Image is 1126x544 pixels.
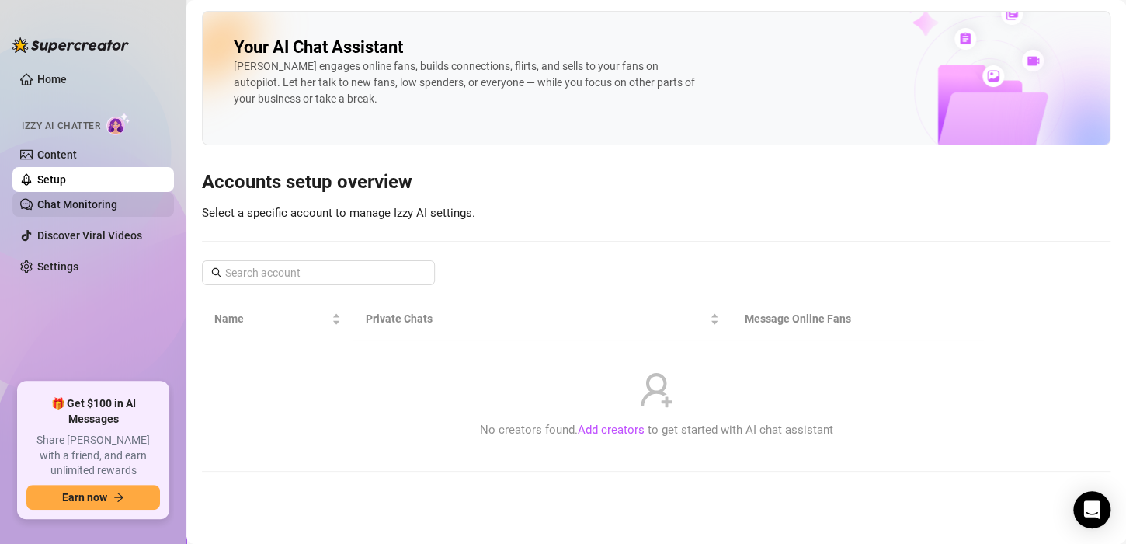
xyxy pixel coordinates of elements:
[37,260,78,273] a: Settings
[732,298,984,340] th: Message Online Fans
[37,148,77,161] a: Content
[366,310,707,327] span: Private Chats
[26,396,160,427] span: 🎁 Get $100 in AI Messages
[480,421,833,440] span: No creators found. to get started with AI chat assistant
[106,113,130,135] img: AI Chatter
[578,423,645,437] a: Add creators
[202,170,1110,195] h3: Accounts setup overview
[22,119,100,134] span: Izzy AI Chatter
[234,58,700,107] div: [PERSON_NAME] engages online fans, builds connections, flirts, and sells to your fans on autopilo...
[1073,491,1110,528] div: Open Intercom Messenger
[37,198,117,211] a: Chat Monitoring
[202,206,475,220] span: Select a specific account to manage Izzy AI settings.
[26,433,160,479] span: Share [PERSON_NAME] with a friend, and earn unlimited rewards
[113,492,124,503] span: arrow-right
[37,173,66,186] a: Setup
[353,298,732,340] th: Private Chats
[211,267,222,278] span: search
[12,37,129,53] img: logo-BBDzfeDw.svg
[225,264,413,281] input: Search account
[37,229,142,242] a: Discover Viral Videos
[37,73,67,85] a: Home
[234,37,403,58] h2: Your AI Chat Assistant
[202,298,353,340] th: Name
[26,485,160,510] button: Earn nowarrow-right
[62,491,107,504] span: Earn now
[638,371,675,409] span: user-add
[214,310,328,327] span: Name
